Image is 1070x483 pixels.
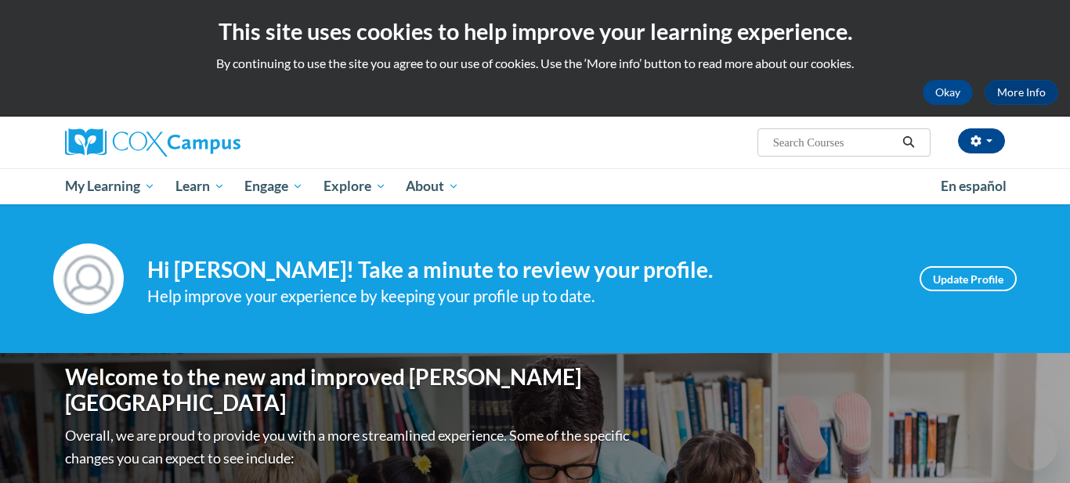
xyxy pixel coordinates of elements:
button: Okay [923,80,973,105]
button: Account Settings [958,128,1005,153]
img: Profile Image [53,243,124,314]
a: Cox Campus [65,128,363,157]
a: Engage [234,168,313,204]
span: En español [941,178,1007,194]
input: Search Courses [772,133,897,152]
p: By continuing to use the site you agree to our use of cookies. Use the ‘More info’ button to read... [12,55,1058,72]
a: En español [931,170,1017,203]
a: More Info [985,80,1058,105]
a: Update Profile [920,266,1017,291]
h4: Hi [PERSON_NAME]! Take a minute to review your profile. [147,257,896,283]
h2: This site uses cookies to help improve your learning experience. [12,16,1058,47]
span: My Learning [65,177,155,196]
button: Search [897,133,920,152]
p: Overall, we are proud to provide you with a more streamlined experience. Some of the specific cha... [65,424,633,470]
h1: Welcome to the new and improved [PERSON_NAME][GEOGRAPHIC_DATA] [65,364,633,416]
div: Help improve your experience by keeping your profile up to date. [147,283,896,309]
span: About [406,177,459,196]
a: Learn [165,168,235,204]
iframe: Button to launch messaging window [1007,420,1057,470]
a: About [396,168,470,204]
a: Explore [313,168,396,204]
span: Explore [324,177,386,196]
span: Engage [244,177,303,196]
div: Main menu [42,168,1028,204]
span: Learn [175,177,225,196]
a: My Learning [55,168,165,204]
img: Cox Campus [65,128,240,157]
